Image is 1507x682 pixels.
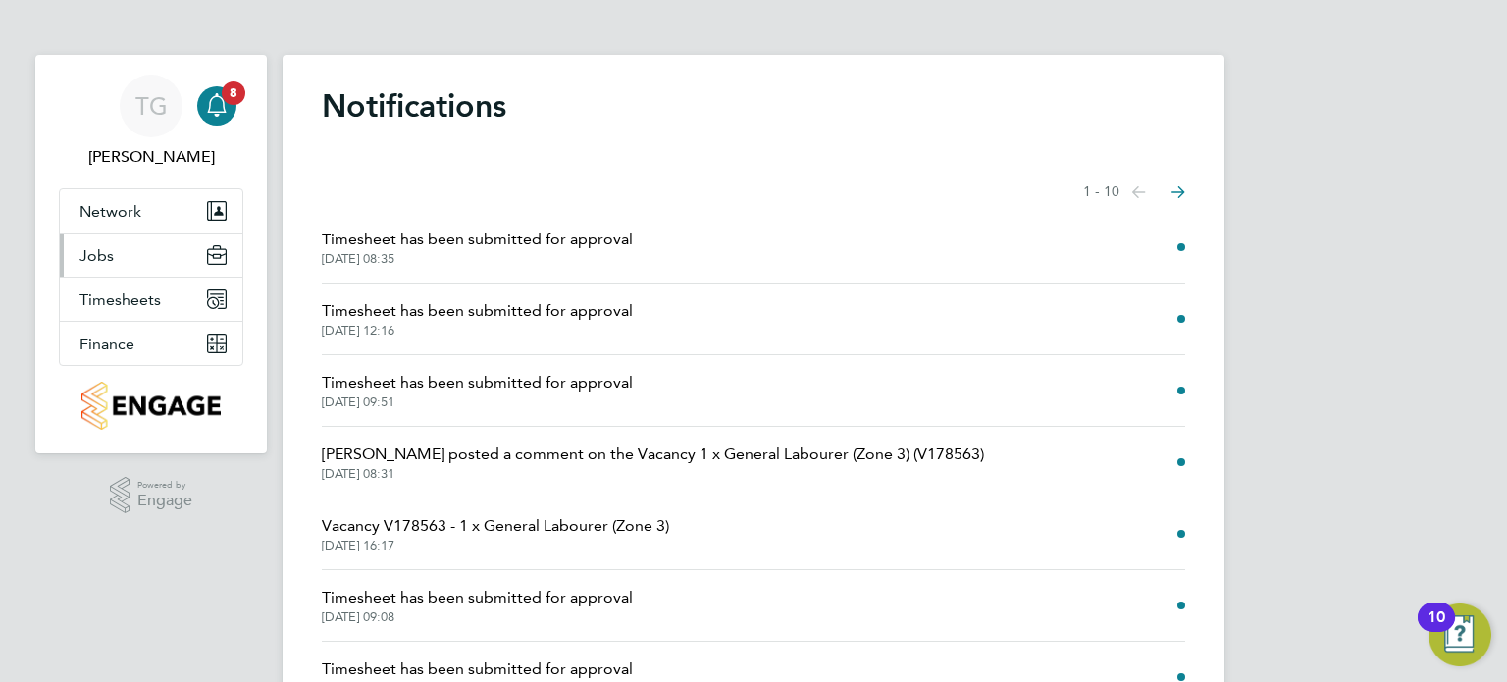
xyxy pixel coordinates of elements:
span: Network [79,202,141,221]
span: [DATE] 09:51 [322,394,633,410]
a: Go to home page [59,382,243,430]
a: Powered byEngage [110,477,193,514]
a: [PERSON_NAME] posted a comment on the Vacancy 1 x General Labourer (Zone 3) (V178563)[DATE] 08:31 [322,443,984,482]
span: Timesheet has been submitted for approval [322,228,633,251]
a: TG[PERSON_NAME] [59,75,243,169]
h1: Notifications [322,86,1185,126]
span: [DATE] 16:17 [322,538,669,553]
span: Timesheets [79,290,161,309]
img: countryside-properties-logo-retina.png [81,382,220,430]
span: Powered by [137,477,192,494]
nav: Select page of notifications list [1083,173,1185,212]
span: 1 - 10 [1083,183,1119,202]
a: Vacancy V178563 - 1 x General Labourer (Zone 3)[DATE] 16:17 [322,514,669,553]
span: Finance [79,335,134,353]
span: Vacancy V178563 - 1 x General Labourer (Zone 3) [322,514,669,538]
div: 10 [1428,617,1445,643]
span: Timesheet has been submitted for approval [322,586,633,609]
span: 8 [222,81,245,105]
a: Timesheet has been submitted for approval[DATE] 12:16 [322,299,633,339]
span: [PERSON_NAME] posted a comment on the Vacancy 1 x General Labourer (Zone 3) (V178563) [322,443,984,466]
span: TG [135,93,168,119]
a: 8 [197,75,236,137]
span: Jobs [79,246,114,265]
span: Timesheet has been submitted for approval [322,371,633,394]
button: Open Resource Center, 10 new notifications [1429,603,1491,666]
span: Engage [137,493,192,509]
span: [DATE] 08:35 [322,251,633,267]
span: [DATE] 09:08 [322,609,633,625]
span: Timesheet has been submitted for approval [322,657,633,681]
span: [DATE] 08:31 [322,466,984,482]
a: Timesheet has been submitted for approval[DATE] 08:35 [322,228,633,267]
nav: Main navigation [35,55,267,453]
span: Timesheet has been submitted for approval [322,299,633,323]
button: Network [60,189,242,233]
button: Finance [60,322,242,365]
a: Timesheet has been submitted for approval[DATE] 09:51 [322,371,633,410]
span: Tom Green [59,145,243,169]
button: Timesheets [60,278,242,321]
span: [DATE] 12:16 [322,323,633,339]
a: Timesheet has been submitted for approval[DATE] 09:08 [322,586,633,625]
button: Jobs [60,234,242,277]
